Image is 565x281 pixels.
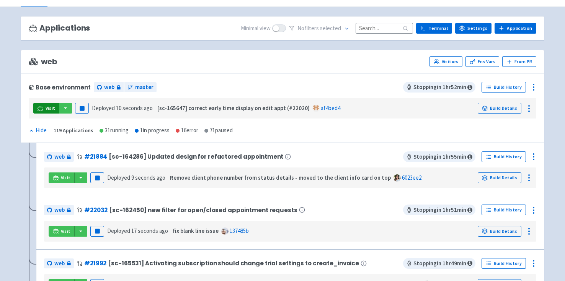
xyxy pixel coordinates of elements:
[84,206,108,214] a: #22032
[49,226,75,237] a: Visit
[29,126,47,135] button: Hide
[131,227,168,234] time: 17 seconds ago
[135,83,153,92] span: master
[100,126,129,135] div: 31 running
[33,103,59,114] a: Visit
[403,82,475,93] span: Stopping in 1 hr 52 min
[230,227,249,234] a: 137485b
[170,174,391,181] strong: Remove client phone number from status details - moved to the client info card on top
[84,153,107,161] a: #21884
[455,23,492,34] a: Settings
[297,24,341,33] span: No filter s
[495,23,536,34] a: Application
[75,103,89,114] button: Pause
[173,227,219,234] strong: fix blank line issue
[482,205,526,215] a: Build History
[108,260,359,266] span: [sc-165531] Activating subscription should change trial settings to create_invoice
[104,83,114,92] span: web
[131,174,165,181] time: 9 seconds ago
[204,126,233,135] div: 71 paused
[482,82,526,93] a: Build History
[478,103,521,114] a: Build Details
[92,104,153,112] span: Deployed
[321,104,340,112] a: af4bed4
[482,151,526,162] a: Build History
[61,175,71,181] span: Visit
[90,226,104,237] button: Pause
[478,226,521,237] a: Build Details
[403,151,475,162] span: Stopping in 1 hr 55 min
[54,126,93,135] div: 119 Applications
[44,205,74,215] a: web
[84,259,106,267] a: #21992
[502,56,536,67] button: From PR
[429,56,462,67] a: Visitors
[44,152,74,162] a: web
[320,24,341,32] span: selected
[356,23,413,33] input: Search...
[241,24,271,33] span: Minimal view
[49,172,75,183] a: Visit
[94,82,124,93] a: web
[107,227,168,234] span: Deployed
[176,126,198,135] div: 16 error
[402,174,421,181] a: 6023ee2
[482,258,526,269] a: Build History
[157,104,310,112] strong: [sc-165647] correct early time display on edit appt (#22020)
[61,228,71,234] span: Visit
[403,258,475,269] span: Stopping in 1 hr 49 min
[29,57,57,66] span: web
[478,172,521,183] a: Build Details
[54,206,65,214] span: web
[29,24,90,32] h3: Applications
[44,258,74,269] a: web
[109,207,297,213] span: [sc-162450] new filter for open/closed appointment requests
[90,172,104,183] button: Pause
[465,56,499,67] a: Env Vars
[416,23,452,34] a: Terminal
[109,153,283,160] span: [sc-164286] Updated design for refactored appointment
[29,84,91,91] div: Base environment
[116,104,153,112] time: 10 seconds ago
[135,126,170,135] div: 1 in progress
[54,259,65,268] span: web
[124,82,157,93] a: master
[54,153,65,161] span: web
[46,105,56,111] span: Visit
[107,174,165,181] span: Deployed
[403,205,475,215] span: Stopping in 1 hr 51 min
